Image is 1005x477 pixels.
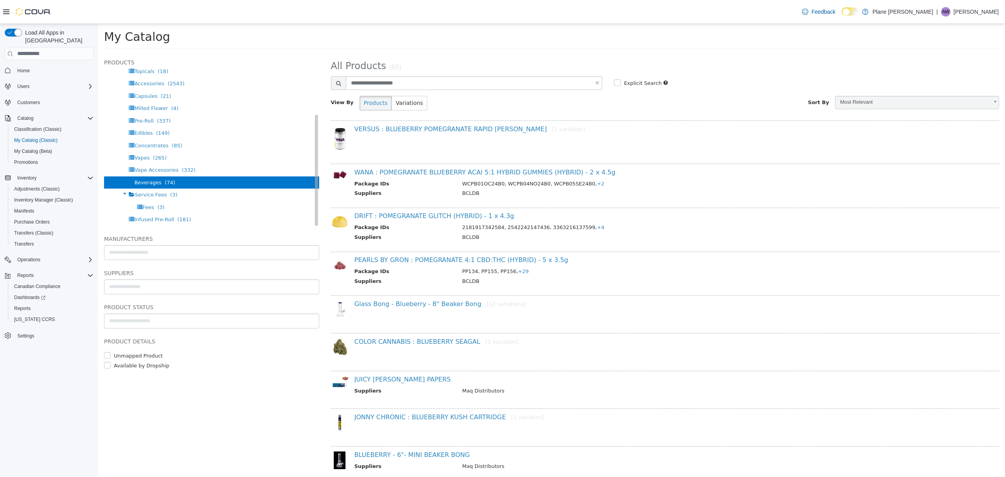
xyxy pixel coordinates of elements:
[14,173,93,183] span: Inventory
[36,119,70,125] span: Concentrates
[73,81,80,87] span: (4)
[256,101,487,109] a: VERSUS : BLUEBERRY POMEGRANATE RAPID [PERSON_NAME][1 variation]
[14,137,58,143] span: My Catalog (Classic)
[233,314,250,332] img: 150
[44,180,56,186] span: Fees
[364,157,506,163] span: WCPB01OC24B0, WCPB04NO24B0, WCPB05SE24B0,
[37,168,69,174] span: Service Fees
[256,200,358,209] th: Package IDs
[14,173,40,183] button: Inventory
[2,330,97,341] button: Settings
[14,328,65,336] label: Unmapped Product
[8,157,97,168] button: Promotions
[11,195,76,205] a: Inventory Manager (Classic)
[11,217,93,227] span: Purchase Orders
[524,55,563,63] label: Explicit Search
[420,244,430,250] span: +29
[233,189,250,207] img: 150
[11,206,37,216] a: Manifests
[14,271,37,280] button: Reports
[8,205,97,216] button: Manifests
[2,270,97,281] button: Reports
[62,69,73,75] span: (21)
[2,113,97,124] button: Catalog
[14,114,93,123] span: Catalog
[22,29,93,44] span: Load All Apps in [GEOGRAPHIC_DATA]
[2,65,97,76] button: Home
[364,244,431,250] span: PP134, PP155, PP156,
[59,180,66,186] span: (3)
[17,257,40,263] span: Operations
[14,241,34,247] span: Transfers
[256,276,428,284] a: Glass Bong - Blueberry - 8" Beaker Bong[10 variations]
[8,146,97,157] button: My Catalog (Beta)
[11,147,93,156] span: My Catalog (Beta)
[358,438,868,448] td: Maq Distributors
[8,216,97,227] button: Purchase Orders
[11,304,34,313] a: Reports
[14,126,62,132] span: Classification (Classic)
[2,97,97,108] button: Customers
[11,282,64,291] a: Canadian Compliance
[233,427,250,445] img: 150
[256,314,420,321] a: COLOR CANNABIS : BLUEBERRY SEAGAL[1 variation]
[8,314,97,325] button: [US_STATE] CCRS
[233,75,256,81] span: View By
[6,210,221,220] h5: Manufacturers
[17,68,30,74] span: Home
[36,106,55,112] span: Edibles
[16,8,51,16] img: Cova
[2,172,97,183] button: Inventory
[11,184,93,194] span: Adjustments (Classic)
[74,119,84,125] span: (85)
[256,244,358,253] th: Package IDs
[84,143,97,149] span: (332)
[11,158,41,167] a: Promotions
[2,81,97,92] button: Users
[389,277,428,283] small: [10 variations]
[8,227,97,238] button: Transfers (Classic)
[256,363,358,373] th: Suppliers
[6,6,72,20] span: My Catalog
[387,315,420,321] small: [1 variation]
[17,115,33,121] span: Catalog
[811,8,835,16] span: Feedback
[11,293,93,302] span: Dashboards
[499,157,506,163] span: +2
[293,72,329,86] button: Variations
[14,97,93,107] span: Customers
[17,175,37,181] span: Inventory
[2,254,97,265] button: Operations
[256,427,372,435] a: BLUEBERRY - 6"- MINI BEAKER BONG
[364,200,506,206] span: 2181917342584, 2542242147436, 3363216137599,
[8,238,97,250] button: Transfers
[36,143,80,149] span: Vape Accessories
[36,156,63,161] span: Beverages
[14,66,33,75] a: Home
[14,338,71,346] label: Available by Dropship
[14,255,44,264] button: Operations
[11,315,93,324] span: Washington CCRS
[36,94,55,100] span: Pre-Roll
[14,159,38,165] span: Promotions
[14,316,55,323] span: [US_STATE] CCRS
[14,294,46,301] span: Dashboards
[17,272,34,279] span: Reports
[14,271,93,280] span: Reports
[233,37,288,48] span: All Products
[256,253,358,263] th: Suppliers
[36,193,76,198] span: Infused Pre-Roll
[11,228,93,238] span: Transfers (Classic)
[14,82,93,91] span: Users
[256,438,358,448] th: Suppliers
[55,131,69,137] span: (265)
[8,135,97,146] button: My Catalog (Classic)
[11,304,93,313] span: Reports
[14,208,34,214] span: Manifests
[6,279,221,288] h5: Product Status
[14,197,73,203] span: Inventory Manager (Classic)
[233,390,250,407] img: 150
[11,206,93,216] span: Manifests
[954,7,999,17] p: [PERSON_NAME]
[737,72,901,85] a: Most Relevant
